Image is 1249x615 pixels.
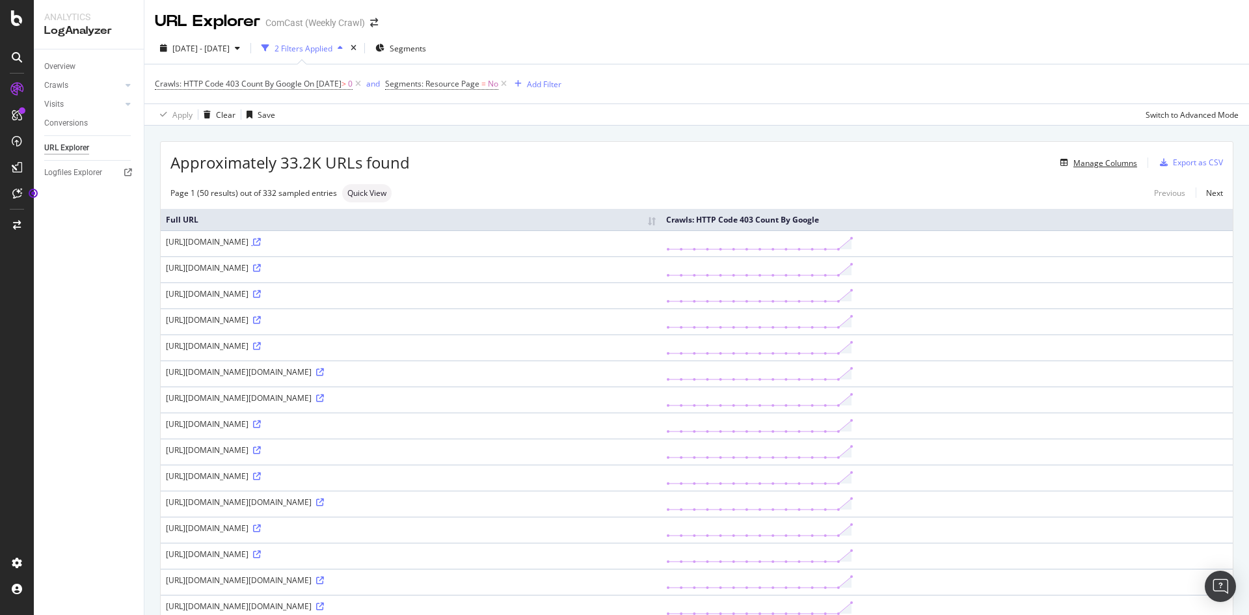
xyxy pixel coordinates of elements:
[166,471,656,482] div: [URL][DOMAIN_NAME]
[44,141,135,155] a: URL Explorer
[166,236,656,247] div: [URL][DOMAIN_NAME]
[166,262,656,273] div: [URL][DOMAIN_NAME]
[161,209,661,230] th: Full URL: activate to sort column ascending
[366,77,380,90] button: and
[488,75,498,93] span: No
[166,288,656,299] div: [URL][DOMAIN_NAME]
[1173,157,1223,168] div: Export as CSV
[275,43,332,54] div: 2 Filters Applied
[44,10,133,23] div: Analytics
[44,98,64,111] div: Visits
[166,444,656,456] div: [URL][DOMAIN_NAME]
[241,104,275,125] button: Save
[172,109,193,120] div: Apply
[166,575,656,586] div: [URL][DOMAIN_NAME][DOMAIN_NAME]
[1196,184,1223,202] a: Next
[44,166,135,180] a: Logfiles Explorer
[198,104,235,125] button: Clear
[44,79,68,92] div: Crawls
[390,43,426,54] span: Segments
[370,38,431,59] button: Segments
[166,366,656,377] div: [URL][DOMAIN_NAME][DOMAIN_NAME]
[1073,157,1137,169] div: Manage Columns
[170,187,337,198] div: Page 1 (50 results) out of 332 sampled entries
[155,78,302,89] span: Crawls: HTTP Code 403 Count By Google
[44,60,75,74] div: Overview
[258,109,275,120] div: Save
[1146,109,1239,120] div: Switch to Advanced Mode
[155,38,245,59] button: [DATE] - [DATE]
[527,79,561,90] div: Add Filter
[155,104,193,125] button: Apply
[44,79,122,92] a: Crawls
[166,418,656,430] div: [URL][DOMAIN_NAME]
[1055,155,1137,171] button: Manage Columns
[27,187,39,199] div: Tooltip anchor
[347,189,386,197] span: Quick View
[166,549,656,560] div: [URL][DOMAIN_NAME]
[348,75,353,93] span: 0
[1205,571,1236,602] div: Open Intercom Messenger
[44,116,135,130] a: Conversions
[385,78,479,89] span: Segments: Resource Page
[44,141,89,155] div: URL Explorer
[342,78,346,89] span: >
[44,60,135,74] a: Overview
[661,209,1233,230] th: Crawls: HTTP Code 403 Count By Google
[366,78,380,89] div: and
[166,392,656,403] div: [URL][DOMAIN_NAME][DOMAIN_NAME]
[509,76,561,92] button: Add Filter
[348,42,359,55] div: times
[265,16,365,29] div: ComCast (Weekly Crawl)
[166,340,656,351] div: [URL][DOMAIN_NAME]
[44,98,122,111] a: Visits
[370,18,378,27] div: arrow-right-arrow-left
[166,601,656,612] div: [URL][DOMAIN_NAME][DOMAIN_NAME]
[342,184,392,202] div: neutral label
[166,523,656,534] div: [URL][DOMAIN_NAME]
[170,152,410,174] span: Approximately 33.2K URLs found
[1140,104,1239,125] button: Switch to Advanced Mode
[166,497,656,508] div: [URL][DOMAIN_NAME][DOMAIN_NAME]
[155,10,260,33] div: URL Explorer
[256,38,348,59] button: 2 Filters Applied
[166,314,656,325] div: [URL][DOMAIN_NAME]
[1155,152,1223,173] button: Export as CSV
[304,78,342,89] span: On [DATE]
[44,166,102,180] div: Logfiles Explorer
[481,78,486,89] span: =
[44,116,88,130] div: Conversions
[44,23,133,38] div: LogAnalyzer
[216,109,235,120] div: Clear
[172,43,230,54] span: [DATE] - [DATE]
